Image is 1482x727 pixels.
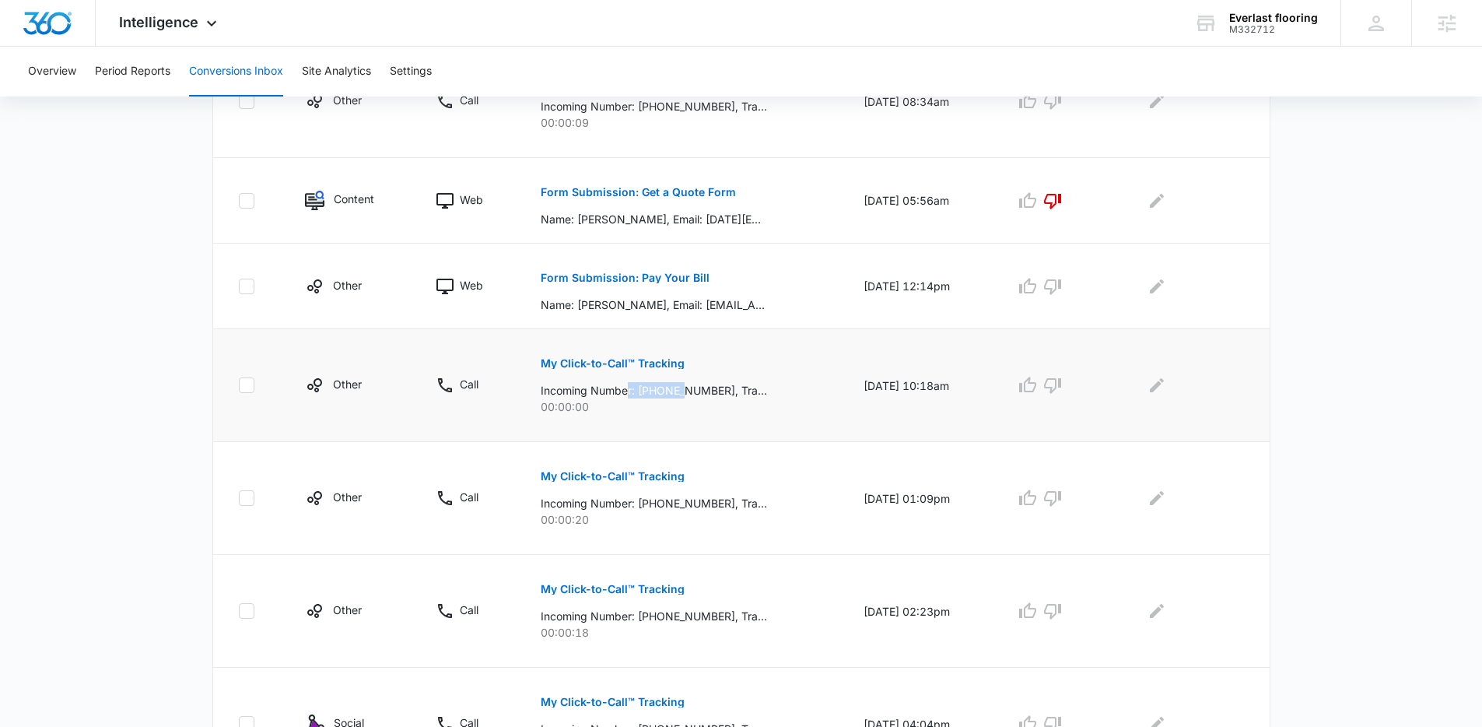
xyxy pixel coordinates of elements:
[1144,373,1169,398] button: Edit Comments
[541,114,826,131] p: 00:00:09
[1229,24,1318,35] div: account id
[541,382,767,399] p: Incoming Number: [PHONE_NUMBER], Tracking Number: [PHONE_NUMBER], Ring To: [PHONE_NUMBER], Caller...
[541,624,826,641] p: 00:00:18
[334,191,374,207] p: Content
[1229,12,1318,24] div: account name
[541,174,736,211] button: Form Submission: Get a Quote Form
[460,602,478,618] p: Call
[541,297,767,313] p: Name: [PERSON_NAME], Email: [EMAIL_ADDRESS][DOMAIN_NAME], Phone: [PHONE_NUMBER], Notes and Commen...
[845,244,997,329] td: [DATE] 12:14pm
[1144,486,1169,511] button: Edit Comments
[845,555,997,668] td: [DATE] 02:23pm
[541,259,709,297] button: Form Submission: Pay Your Bill
[541,358,685,369] p: My Click-to-Call™ Tracking
[541,187,736,198] p: Form Submission: Get a Quote Form
[333,277,362,293] p: Other
[541,98,767,114] p: Incoming Number: [PHONE_NUMBER], Tracking Number: [PHONE_NUMBER], Ring To: [PHONE_NUMBER], Caller...
[541,495,767,511] p: Incoming Number: [PHONE_NUMBER], Tracking Number: [PHONE_NUMBER], Ring To: [PHONE_NUMBER], Caller...
[390,47,432,97] button: Settings
[28,47,76,97] button: Overview
[1144,188,1169,213] button: Edit Comments
[541,345,685,382] button: My Click-to-Call™ Tracking
[1144,599,1169,623] button: Edit Comments
[1144,89,1169,114] button: Edit Comments
[95,47,170,97] button: Period Reports
[845,329,997,442] td: [DATE] 10:18am
[541,511,826,528] p: 00:00:20
[845,158,997,244] td: [DATE] 05:56am
[333,602,362,618] p: Other
[541,683,685,721] button: My Click-to-Call™ Tracking
[460,277,483,293] p: Web
[541,211,767,227] p: Name: [PERSON_NAME], Email: [DATE][EMAIL_ADDRESS][DOMAIN_NAME], Phone: [PHONE_NUMBER], How can we...
[541,608,767,624] p: Incoming Number: [PHONE_NUMBER], Tracking Number: [PHONE_NUMBER], Ring To: [PHONE_NUMBER], Caller...
[460,92,478,108] p: Call
[1144,274,1169,299] button: Edit Comments
[460,191,483,208] p: Web
[333,92,362,108] p: Other
[302,47,371,97] button: Site Analytics
[541,399,826,415] p: 00:00:00
[541,471,685,482] p: My Click-to-Call™ Tracking
[541,571,685,608] button: My Click-to-Call™ Tracking
[541,584,685,595] p: My Click-to-Call™ Tracking
[460,376,478,392] p: Call
[845,442,997,555] td: [DATE] 01:09pm
[541,458,685,495] button: My Click-to-Call™ Tracking
[333,489,362,505] p: Other
[460,489,478,505] p: Call
[189,47,283,97] button: Conversions Inbox
[119,14,198,30] span: Intelligence
[845,45,997,158] td: [DATE] 08:34am
[541,697,685,708] p: My Click-to-Call™ Tracking
[333,376,362,392] p: Other
[541,272,709,283] p: Form Submission: Pay Your Bill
